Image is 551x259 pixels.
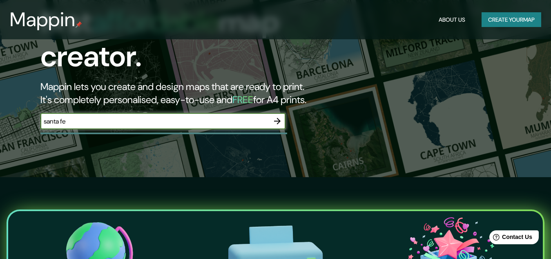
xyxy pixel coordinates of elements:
[76,21,82,28] img: mappin-pin
[232,93,253,106] h5: FREE
[478,227,542,250] iframe: Help widget launcher
[40,117,269,126] input: Choose your favourite place
[10,8,76,31] h3: Mappin
[435,12,468,27] button: About Us
[40,80,316,106] h2: Mappin lets you create and design maps that are ready to print. It's completely personalised, eas...
[482,12,541,27] button: Create yourmap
